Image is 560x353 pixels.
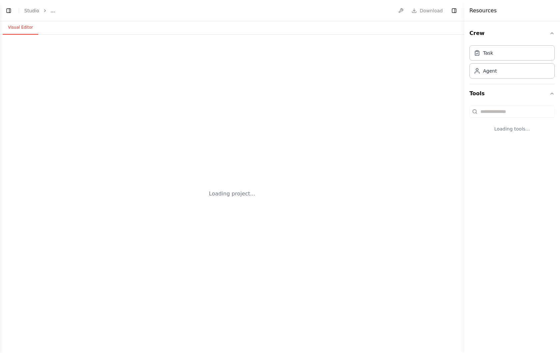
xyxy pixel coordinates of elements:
[24,7,55,14] nav: breadcrumb
[449,6,459,15] button: Hide right sidebar
[469,43,555,84] div: Crew
[469,7,497,15] h4: Resources
[469,84,555,103] button: Tools
[24,8,39,13] a: Studio
[483,68,497,74] div: Agent
[483,50,493,56] div: Task
[3,21,38,35] button: Visual Editor
[469,103,555,143] div: Tools
[469,120,555,138] div: Loading tools...
[469,24,555,43] button: Crew
[4,6,13,15] button: Show left sidebar
[209,190,255,198] div: Loading project...
[51,7,55,14] span: ...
